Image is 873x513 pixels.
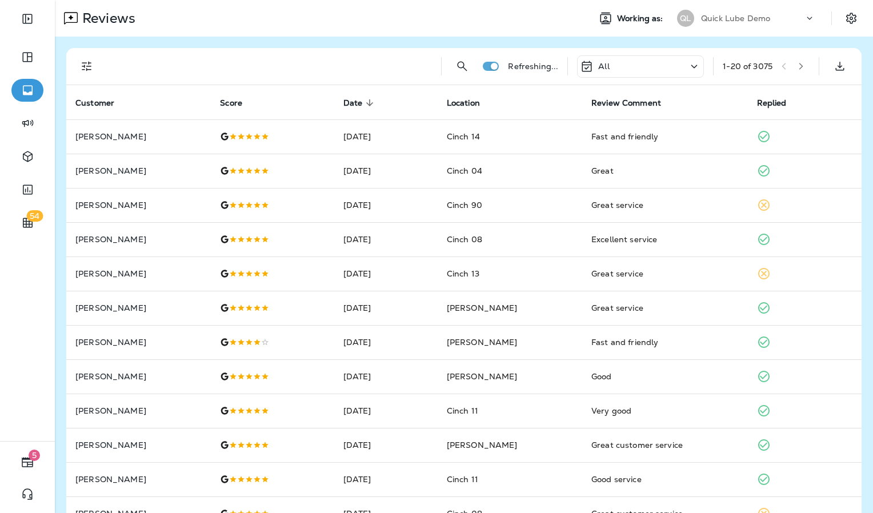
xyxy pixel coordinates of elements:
div: Great customer service [591,439,739,451]
p: [PERSON_NAME] [75,235,202,244]
span: [PERSON_NAME] [447,440,518,450]
div: Good [591,371,739,382]
span: Date [343,98,363,108]
button: 54 [11,211,43,234]
div: 1 - 20 of 3075 [723,62,772,71]
p: Refreshing... [508,62,558,71]
span: [PERSON_NAME] [447,371,518,382]
p: [PERSON_NAME] [75,132,202,141]
td: [DATE] [334,462,438,496]
span: Working as: [617,14,666,23]
span: Customer [75,98,129,108]
td: [DATE] [334,154,438,188]
td: [DATE] [334,119,438,154]
button: Filters [75,55,98,78]
div: Good service [591,474,739,485]
p: [PERSON_NAME] [75,338,202,347]
span: 54 [26,210,43,222]
td: [DATE] [334,428,438,462]
span: Location [447,98,480,108]
span: Cinch 04 [447,166,482,176]
div: QL [677,10,694,27]
p: Quick Lube Demo [701,14,770,23]
p: [PERSON_NAME] [75,166,202,175]
span: Review Comment [591,98,676,108]
span: Cinch 14 [447,131,480,142]
span: [PERSON_NAME] [447,337,518,347]
button: Export as CSV [828,55,851,78]
span: Location [447,98,495,108]
div: Great service [591,268,739,279]
span: Score [220,98,257,108]
div: Great [591,165,739,177]
p: [PERSON_NAME] [75,440,202,450]
div: Great service [591,199,739,211]
span: Replied [757,98,787,108]
div: Great service [591,302,739,314]
button: Settings [841,8,862,29]
div: Very good [591,405,739,416]
td: [DATE] [334,222,438,256]
p: [PERSON_NAME] [75,406,202,415]
p: [PERSON_NAME] [75,201,202,210]
div: Fast and friendly [591,336,739,348]
button: Expand Sidebar [11,7,43,30]
span: Review Comment [591,98,661,108]
span: Cinch 13 [447,268,479,279]
span: Score [220,98,242,108]
span: Cinch 11 [447,406,478,416]
button: Search Reviews [451,55,474,78]
td: [DATE] [334,359,438,394]
p: [PERSON_NAME] [75,303,202,312]
td: [DATE] [334,188,438,222]
span: Cinch 08 [447,234,482,245]
td: [DATE] [334,394,438,428]
div: Excellent service [591,234,739,245]
span: Customer [75,98,114,108]
p: [PERSON_NAME] [75,475,202,484]
span: Date [343,98,378,108]
p: Reviews [78,10,135,27]
span: [PERSON_NAME] [447,303,518,313]
button: 5 [11,451,43,474]
p: All [598,62,609,71]
div: Fast and friendly [591,131,739,142]
span: Replied [757,98,802,108]
p: [PERSON_NAME] [75,269,202,278]
td: [DATE] [334,256,438,291]
span: Cinch 11 [447,474,478,484]
td: [DATE] [334,291,438,325]
span: Cinch 90 [447,200,482,210]
span: 5 [29,450,40,461]
td: [DATE] [334,325,438,359]
p: [PERSON_NAME] [75,372,202,381]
